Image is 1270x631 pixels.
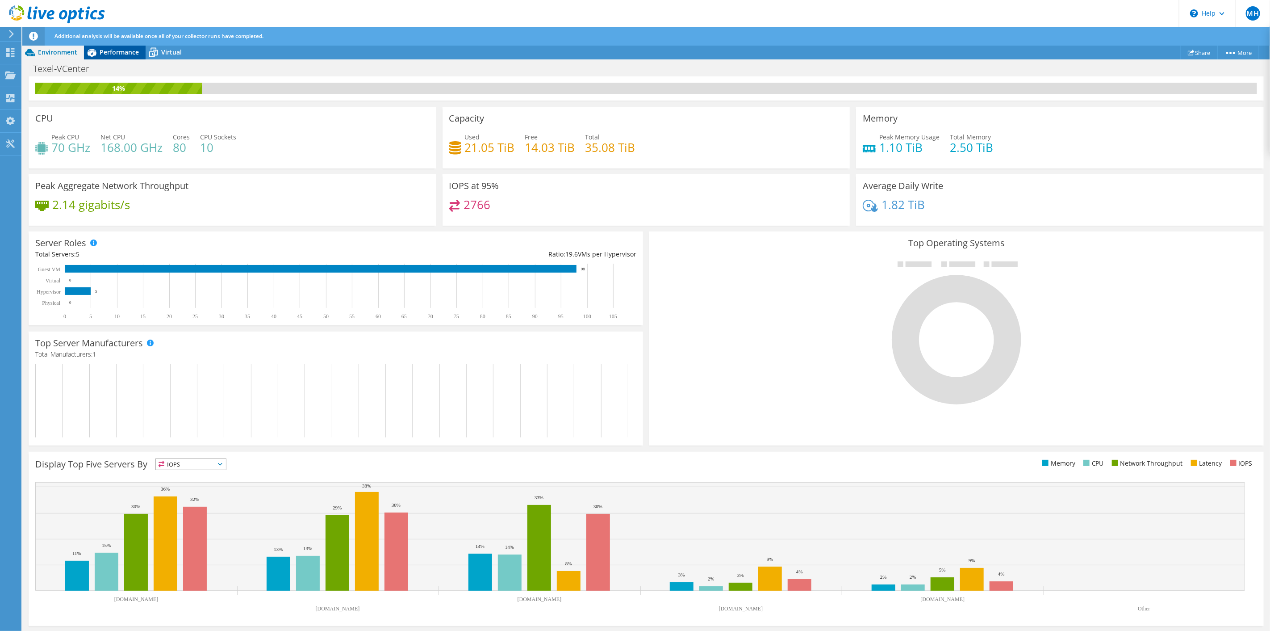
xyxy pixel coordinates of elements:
[737,572,744,578] text: 3%
[200,143,236,152] h4: 10
[585,133,600,141] span: Total
[333,505,342,510] text: 29%
[92,350,96,358] span: 1
[42,300,60,306] text: Physical
[35,238,86,248] h3: Server Roles
[525,143,575,152] h4: 14.03 TiB
[476,543,485,549] text: 14%
[910,574,916,580] text: 2%
[449,181,499,191] h3: IOPS at 95%
[35,349,636,359] h4: Total Manufacturers:
[173,133,190,141] span: Cores
[100,143,163,152] h4: 168.00 GHz
[950,143,993,152] h4: 2.50 TiB
[449,114,485,123] h3: Capacity
[316,606,360,612] text: [DOMAIN_NAME]
[506,313,511,320] text: 85
[140,313,146,320] text: 15
[303,546,312,551] text: 13%
[464,200,490,210] h4: 2766
[656,238,1257,248] h3: Top Operating Systems
[581,267,585,271] text: 98
[38,266,60,273] text: Guest VM
[969,558,975,563] text: 9%
[1189,459,1222,468] li: Latency
[565,250,578,258] span: 19.6
[796,569,803,574] text: 4%
[219,313,224,320] text: 30
[131,504,140,509] text: 30%
[362,483,371,488] text: 38%
[1181,46,1218,59] a: Share
[1190,9,1198,17] svg: \n
[245,313,250,320] text: 35
[95,289,97,294] text: 5
[565,561,572,566] text: 8%
[200,133,236,141] span: CPU Sockets
[585,143,635,152] h4: 35.08 TiB
[29,64,103,74] h1: Texel-VCenter
[52,200,130,210] h4: 2.14 gigabits/s
[100,48,139,56] span: Performance
[1228,459,1253,468] li: IOPS
[336,249,636,259] div: Ratio: VMs per Hypervisor
[173,143,190,152] h4: 80
[719,606,763,612] text: [DOMAIN_NAME]
[1040,459,1075,468] li: Memory
[532,313,538,320] text: 90
[35,84,202,93] div: 14%
[297,313,302,320] text: 45
[161,486,170,492] text: 36%
[879,133,940,141] span: Peak Memory Usage
[161,48,182,56] span: Virtual
[69,300,71,305] text: 0
[38,48,77,56] span: Environment
[167,313,172,320] text: 20
[879,143,940,152] h4: 1.10 TiB
[1110,459,1183,468] li: Network Throughput
[998,571,1005,576] text: 4%
[46,278,61,284] text: Virtual
[950,133,991,141] span: Total Memory
[428,313,433,320] text: 70
[72,551,81,556] text: 11%
[939,567,946,572] text: 5%
[401,313,407,320] text: 65
[100,133,125,141] span: Net CPU
[274,547,283,552] text: 13%
[37,289,61,295] text: Hypervisor
[465,143,515,152] h4: 21.05 TiB
[69,278,71,282] text: 0
[190,496,199,502] text: 32%
[63,313,66,320] text: 0
[54,32,263,40] span: Additional analysis will be available once all of your collector runs have completed.
[880,574,887,580] text: 2%
[881,200,925,210] h4: 1.82 TiB
[454,313,459,320] text: 75
[114,596,159,602] text: [DOMAIN_NAME]
[1246,6,1260,21] span: MH
[609,313,617,320] text: 105
[76,250,79,258] span: 5
[525,133,538,141] span: Free
[767,556,773,562] text: 9%
[863,181,943,191] h3: Average Daily Write
[89,313,92,320] text: 5
[921,596,965,602] text: [DOMAIN_NAME]
[1217,46,1259,59] a: More
[35,181,188,191] h3: Peak Aggregate Network Throughput
[349,313,355,320] text: 55
[323,313,329,320] text: 50
[1081,459,1104,468] li: CPU
[535,495,543,500] text: 33%
[593,504,602,509] text: 30%
[376,313,381,320] text: 60
[480,313,485,320] text: 80
[518,596,562,602] text: [DOMAIN_NAME]
[583,313,591,320] text: 100
[558,313,564,320] text: 95
[271,313,276,320] text: 40
[392,502,401,508] text: 30%
[678,572,685,577] text: 3%
[505,544,514,550] text: 14%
